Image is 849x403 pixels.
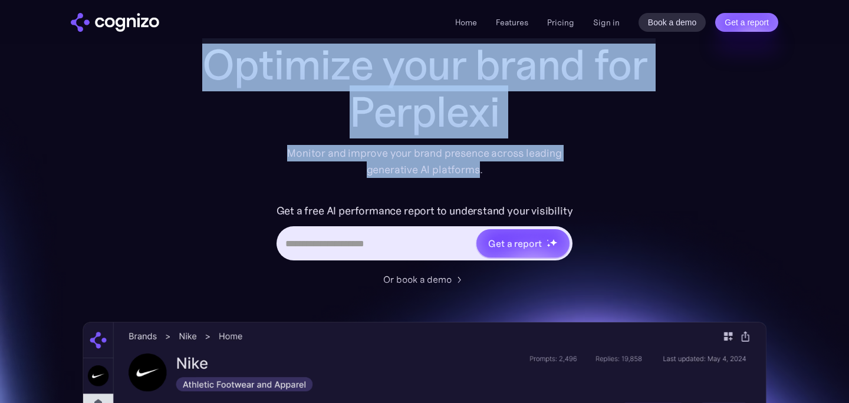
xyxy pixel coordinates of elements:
div: Monitor and improve your brand presence across leading generative AI platforms. [279,145,570,178]
div: Get a report [488,236,541,250]
div: Perplexi [189,88,660,136]
a: Home [455,17,477,28]
label: Get a free AI performance report to understand your visibility [277,201,573,220]
a: Pricing [547,17,574,28]
img: star [549,239,557,246]
a: Book a demo [639,13,706,32]
a: home [71,13,159,32]
form: Hero URL Input Form [277,201,573,266]
a: Sign in [593,15,620,29]
div: Or book a demo [383,272,452,286]
a: Get a reportstarstarstar [475,228,571,259]
img: cognizo logo [71,13,159,32]
img: star [547,243,551,247]
h1: Optimize your brand for [189,41,660,88]
a: Get a report [715,13,778,32]
a: Or book a demo [383,272,466,286]
img: star [547,239,548,241]
a: Features [496,17,528,28]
